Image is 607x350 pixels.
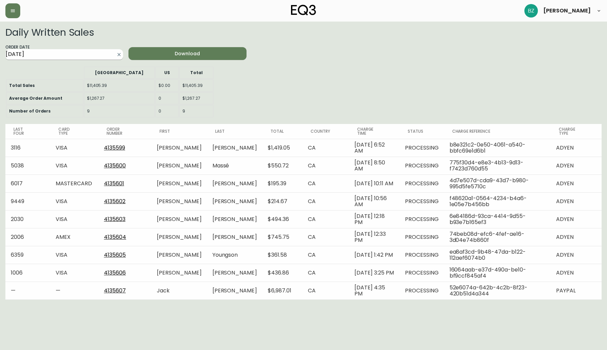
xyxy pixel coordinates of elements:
[50,282,98,299] td: —
[400,192,444,210] td: PROCESSING
[155,92,179,104] td: 0
[262,282,302,299] td: $6,987.01
[151,157,207,174] td: [PERSON_NAME]
[151,124,207,139] th: First
[444,228,551,246] td: 74beb08d-efc6-4fef-ae16-3d04e74b860f
[50,228,98,246] td: AMEX
[104,287,126,294] a: 4135607
[5,157,50,174] td: 5038
[349,139,400,157] td: [DATE] 6:52 AM
[5,282,50,299] td: —
[151,264,207,282] td: [PERSON_NAME]
[179,79,213,92] td: $11,405.39
[9,108,51,114] b: Number of Orders
[207,282,262,299] td: [PERSON_NAME]
[50,246,98,264] td: VISA
[444,282,551,299] td: 52e6074a-642b-4c2b-8f23-420b51d4a344
[400,157,444,174] td: PROCESSING
[302,157,349,174] td: CA
[400,282,444,299] td: PROCESSING
[302,282,349,299] td: CA
[349,228,400,246] td: [DATE] 12:33 PM
[302,228,349,246] td: CA
[50,174,98,192] td: MASTERCARD
[5,139,50,157] td: 3116
[524,4,538,18] img: 603957c962080f772e6770b96f84fb5c
[207,139,262,157] td: [PERSON_NAME]
[551,228,602,246] td: ADYEN
[104,215,125,223] a: 4135603
[179,67,213,79] th: Total
[262,124,302,139] th: Total
[207,124,262,139] th: Last
[551,157,602,174] td: ADYEN
[302,124,349,139] th: Country
[84,67,155,79] th: [GEOGRAPHIC_DATA]
[551,264,602,282] td: ADYEN
[400,124,444,139] th: Status
[5,246,50,264] td: 6359
[551,210,602,228] td: ADYEN
[5,174,50,192] td: 6017
[5,27,370,38] h2: Daily Written Sales
[151,192,207,210] td: [PERSON_NAME]
[50,264,98,282] td: VISA
[84,79,155,92] td: $11,405.39
[262,264,302,282] td: $436.86
[551,282,602,299] td: PAYPAL
[291,5,316,15] img: logo
[262,174,302,192] td: $195.39
[262,139,302,157] td: $1,419.05
[349,174,400,192] td: [DATE] 10:11 AM
[84,105,155,117] td: 9
[104,269,126,277] a: 4135606
[302,246,349,264] td: CA
[302,192,349,210] td: CA
[207,246,262,264] td: Youngson
[444,139,551,157] td: b8e321c2-0e50-4061-a540-bbfc69e1d6b1
[104,233,126,241] a: 4135604
[349,124,400,139] th: Charge Time
[98,124,151,139] th: Order Number
[349,192,400,210] td: [DATE] 10:56 AM
[400,139,444,157] td: PROCESSING
[5,192,50,210] td: 9449
[262,157,302,174] td: $550.72
[179,92,213,104] td: $1,267.27
[155,105,179,117] td: 0
[551,246,602,264] td: ADYEN
[207,264,262,282] td: [PERSON_NAME]
[444,264,551,282] td: 16064aab-e37d-490a-be10-bf9ccf845af4
[155,67,179,79] th: US
[551,139,602,157] td: ADYEN
[400,246,444,264] td: PROCESSING
[207,192,262,210] td: [PERSON_NAME]
[5,124,50,139] th: Last Four
[444,246,551,264] td: ea8af3cd-9b48-47da-b122-112aef6074b0
[179,105,213,117] td: 9
[444,174,551,192] td: 4d7e507d-cda9-43d7-b980-995d5fe5710c
[50,210,98,228] td: VISA
[262,228,302,246] td: $745.75
[444,124,551,139] th: Charge Reference
[104,162,126,169] a: 4135600
[551,174,602,192] td: ADYEN
[302,174,349,192] td: CA
[400,228,444,246] td: PROCESSING
[400,174,444,192] td: PROCESSING
[50,192,98,210] td: VISA
[302,264,349,282] td: CA
[207,228,262,246] td: [PERSON_NAME]
[151,139,207,157] td: [PERSON_NAME]
[302,139,349,157] td: CA
[50,157,98,174] td: VISA
[207,210,262,228] td: [PERSON_NAME]
[349,157,400,174] td: [DATE] 8:50 AM
[128,47,246,60] button: Download
[551,124,602,139] th: Charge Type
[543,8,591,13] span: [PERSON_NAME]
[349,246,400,264] td: [DATE] 1:42 PM
[400,210,444,228] td: PROCESSING
[104,180,124,187] a: 4135601
[262,192,302,210] td: $214.67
